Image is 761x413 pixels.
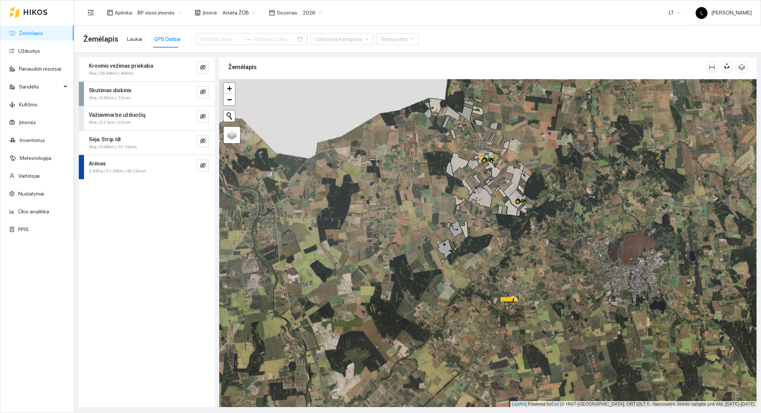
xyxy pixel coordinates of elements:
button: eye-invisible [197,62,209,74]
span: calendar [269,10,275,16]
span: eye-invisible [200,138,206,145]
span: BP visos įmonės [137,7,181,18]
strong: Važiavimai be užduočių [89,112,145,118]
span: menu-fold [87,9,94,16]
a: Vartotojai [18,173,40,179]
span: eye-invisible [200,113,206,120]
span: | [560,401,561,407]
span: [PERSON_NAME] [696,10,752,16]
span: eye-invisible [200,162,206,170]
div: | Powered by © HNIT-[GEOGRAPHIC_DATA]; ORT10LT ©, Nacionalinė žemės tarnyba prie AM, [DATE]-[DATE] [510,401,757,407]
span: 2026 [303,7,322,18]
span: Įmonė : [203,9,218,17]
span: Arsėta ŽŪB [223,7,256,18]
span: Sezonas : [277,9,298,17]
input: Pradžios data [200,35,242,43]
span: L [700,7,703,19]
span: layout [107,10,113,16]
span: + [227,84,232,93]
a: Žemėlapis [19,30,43,36]
strong: Krovinio vežimas priekaba [89,63,153,69]
a: Užduotys [18,48,40,54]
span: swap-right [245,36,251,42]
button: eye-invisible [197,111,209,123]
a: PPIS [18,226,29,232]
span: column-width [706,64,718,70]
span: shop [195,10,201,16]
strong: Arimas [89,161,106,167]
div: Krovinio vežimas priekaba0ha / 38.94km / 49mineye-invisible [79,57,215,81]
span: 0ha / 0.21km / 22min [89,119,131,126]
span: 0ha / 0.93km / 12min [89,94,131,101]
span: Žemėlapis [83,33,118,45]
strong: Skutimas diskinis [89,87,132,93]
div: Žemėlapis [228,57,706,78]
span: eye-invisible [200,64,206,71]
a: Nustatymai [18,191,44,197]
button: Initiate a new search [224,110,235,122]
button: eye-invisible [197,86,209,98]
span: 0ha / 38.94km / 49min [89,70,133,77]
button: eye-invisible [197,135,209,147]
a: Zoom in [224,83,235,94]
span: − [227,95,232,104]
a: Kultūros [19,101,38,107]
div: Skutimas diskinis0ha / 0.93km / 12mineye-invisible [79,82,215,106]
a: Panaudoti resursai [19,66,61,72]
a: Meteorologija [20,155,51,161]
span: LT [669,7,681,18]
span: 9.83ha / 51.36km / 8h 23min [89,168,146,175]
span: Aplinka : [115,9,133,17]
a: Įmonės [19,119,36,125]
span: Sandėlis [19,79,61,94]
div: Važiavimai be užduočių0ha / 0.21km / 22mineye-invisible [79,106,215,130]
button: column-width [706,61,718,73]
input: Pabaigos data [254,35,296,43]
div: GPS Darbai [154,35,181,43]
a: Leaflet [512,401,525,407]
span: eye-invisible [200,89,206,96]
span: 0ha / 0.68km / 1h 10min [89,143,137,151]
a: Esri [551,401,559,407]
a: Zoom out [224,94,235,105]
span: to [245,36,251,42]
a: Inventorius [20,137,45,143]
button: eye-invisible [197,159,209,171]
div: Arimas9.83ha / 51.36km / 8h 23mineye-invisible [79,155,215,179]
div: Laukai [127,35,142,43]
div: Sėja. Strip till0ha / 0.68km / 1h 10mineye-invisible [79,131,215,155]
button: menu-fold [83,5,98,20]
a: Ūkio analitika [18,209,49,214]
a: Layers [224,127,240,143]
strong: Sėja. Strip till [89,136,120,142]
